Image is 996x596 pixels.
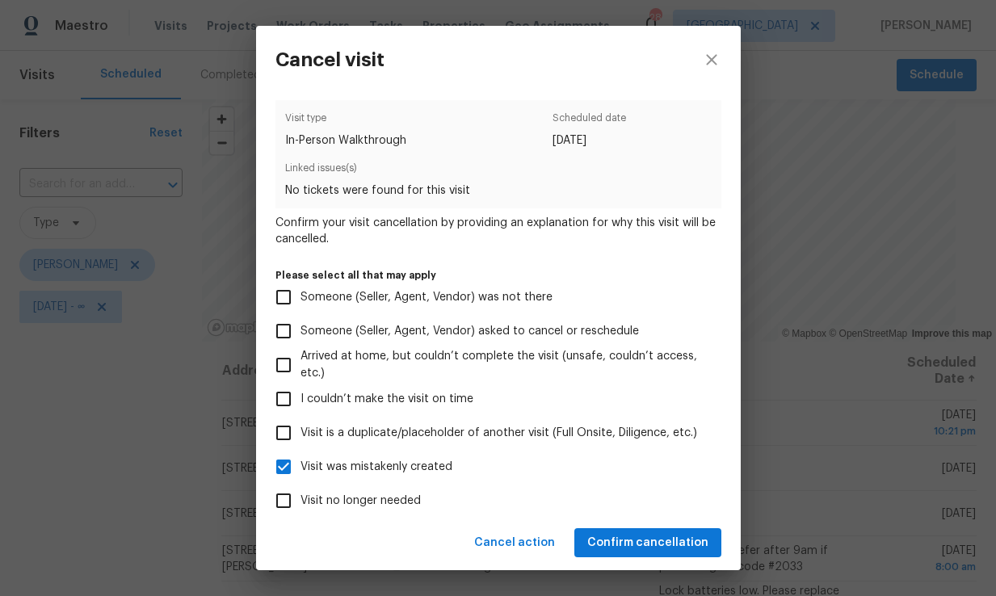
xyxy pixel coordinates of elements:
[300,348,708,382] span: Arrived at home, but couldn’t complete the visit (unsafe, couldn’t access, etc.)
[587,533,708,553] span: Confirm cancellation
[285,132,406,149] span: In-Person Walkthrough
[300,493,421,510] span: Visit no longer needed
[468,528,561,558] button: Cancel action
[285,183,711,199] span: No tickets were found for this visit
[275,215,721,247] span: Confirm your visit cancellation by providing an explanation for why this visit will be cancelled.
[553,110,626,132] span: Scheduled date
[300,425,697,442] span: Visit is a duplicate/placeholder of another visit (Full Onsite, Diligence, etc.)
[275,271,721,280] label: Please select all that may apply
[574,528,721,558] button: Confirm cancellation
[275,48,385,71] h3: Cancel visit
[300,323,639,340] span: Someone (Seller, Agent, Vendor) asked to cancel or reschedule
[285,110,406,132] span: Visit type
[683,26,741,94] button: close
[300,391,473,408] span: I couldn’t make the visit on time
[553,132,626,149] span: [DATE]
[285,160,711,182] span: Linked issues(s)
[300,459,452,476] span: Visit was mistakenly created
[474,533,555,553] span: Cancel action
[300,289,553,306] span: Someone (Seller, Agent, Vendor) was not there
